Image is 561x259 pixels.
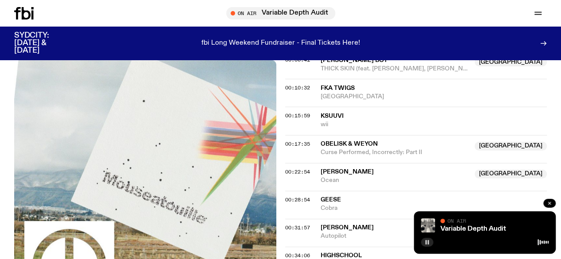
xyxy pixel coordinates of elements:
[321,176,470,185] span: Ocean
[321,113,344,119] span: ksuuvi
[285,112,310,119] span: 00:15:59
[321,252,362,259] span: HighSchool
[321,57,388,63] span: [PERSON_NAME] Boy
[321,232,470,240] span: Autopilot
[321,65,470,73] span: THICK SKIN (feat. [PERSON_NAME], [PERSON_NAME], [PERSON_NAME]'[PERSON_NAME] & [PERSON_NAME])
[285,113,310,118] button: 00:15:59
[421,218,435,232] img: A black and white Rorschach
[285,252,310,259] span: 00:34:06
[321,204,547,213] span: Cobra
[321,197,341,203] span: Geese
[321,141,378,147] span: Obelisk & Weyon
[447,218,466,224] span: On Air
[475,58,547,66] span: [GEOGRAPHIC_DATA]
[321,93,547,101] span: [GEOGRAPHIC_DATA]
[285,142,310,147] button: 00:17:35
[226,7,335,19] button: On AirVariable Depth Audit
[285,170,310,174] button: 00:22:54
[285,224,310,231] span: 00:31:57
[321,169,374,175] span: [PERSON_NAME]
[285,168,310,175] span: 00:22:54
[321,120,547,129] span: wii
[285,56,310,63] span: 00:06:41
[285,197,310,202] button: 00:28:54
[285,58,310,62] button: 00:06:41
[475,170,547,178] span: [GEOGRAPHIC_DATA]
[285,196,310,203] span: 00:28:54
[14,32,71,54] h3: SYDCITY: [DATE] & [DATE]
[285,85,310,90] button: 00:10:32
[321,85,355,91] span: FKA twigs
[285,253,310,258] button: 00:34:06
[321,148,470,157] span: Curse Performed, Incorrectly: Part II
[201,39,360,47] p: fbi Long Weekend Fundraiser - Final Tickets Here!
[285,84,310,91] span: 00:10:32
[321,224,374,231] span: [PERSON_NAME]
[285,140,310,147] span: 00:17:35
[285,225,310,230] button: 00:31:57
[440,225,506,232] a: Variable Depth Audit
[475,142,547,151] span: [GEOGRAPHIC_DATA]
